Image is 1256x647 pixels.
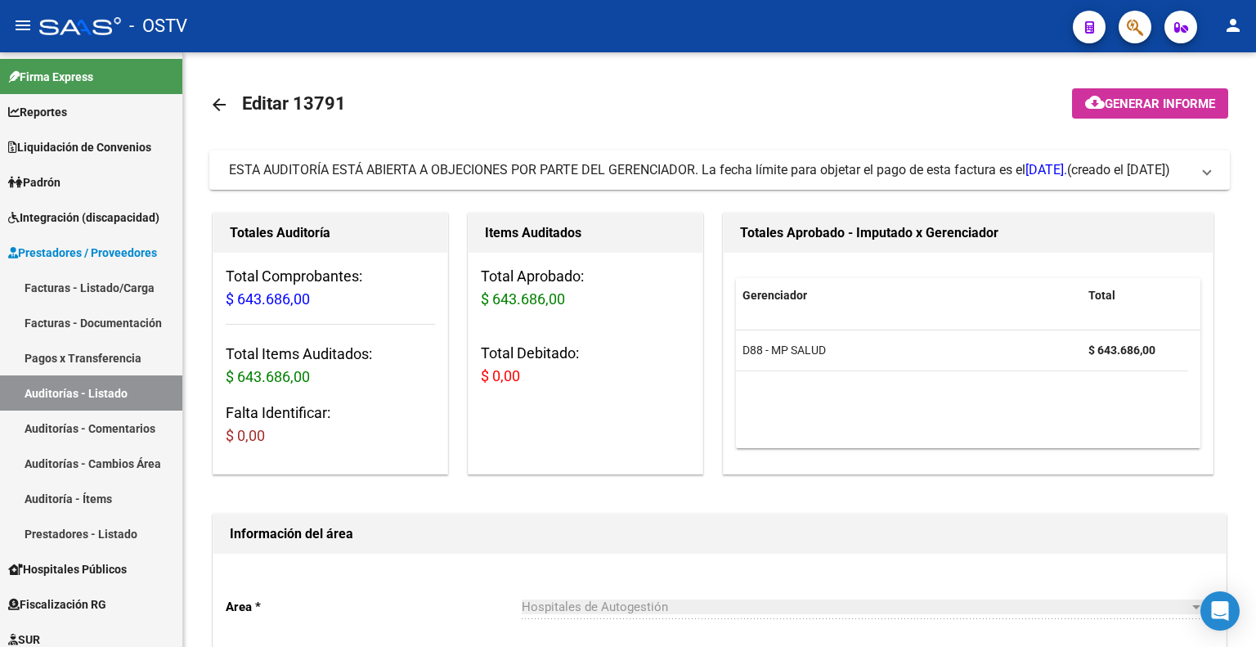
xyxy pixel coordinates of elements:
span: Hospitales de Autogestión [522,600,668,614]
h3: Total Aprobado: [481,265,690,311]
span: Liquidación de Convenios [8,138,151,156]
button: Generar informe [1072,88,1228,119]
span: $ 643.686,00 [481,290,565,308]
strong: $ 643.686,00 [1088,344,1155,357]
span: Padrón [8,173,61,191]
h1: Información del área [230,521,1209,547]
span: Generar informe [1105,97,1215,111]
mat-icon: cloud_download [1085,92,1105,112]
span: Prestadores / Proveedores [8,244,157,262]
h1: Totales Aprobado - Imputado x Gerenciador [740,220,1196,246]
span: Reportes [8,103,67,121]
span: Total [1088,289,1115,302]
span: Editar 13791 [242,93,346,114]
span: Integración (discapacidad) [8,209,159,227]
h3: Falta Identificar: [226,402,435,447]
span: Gerenciador [742,289,807,302]
span: $ 643.686,00 [226,290,310,308]
span: ESTA AUDITORÍA ESTÁ ABIERTA A OBJECIONES POR PARTE DEL GERENCIADOR. La fecha límite para objetar ... [229,162,1067,177]
span: $ 0,00 [481,367,520,384]
h3: Total Items Auditados: [226,343,435,389]
span: $ 643.686,00 [226,368,310,385]
mat-icon: arrow_back [209,95,229,115]
datatable-header-cell: Gerenciador [736,278,1082,313]
span: Fiscalización RG [8,595,106,613]
h1: Items Auditados [485,220,686,246]
datatable-header-cell: Total [1082,278,1188,313]
h3: Total Debitado: [481,342,690,388]
div: Open Intercom Messenger [1200,591,1240,631]
span: Firma Express [8,68,93,86]
mat-icon: menu [13,16,33,35]
mat-icon: person [1223,16,1243,35]
span: - OSTV [129,8,187,44]
span: $ 0,00 [226,427,265,444]
span: (creado el [DATE]) [1067,161,1170,179]
span: D88 - MP SALUD [742,344,826,357]
mat-expansion-panel-header: ESTA AUDITORÍA ESTÁ ABIERTA A OBJECIONES POR PARTE DEL GERENCIADOR. La fecha límite para objetar ... [209,151,1230,190]
h3: Total Comprobantes: [226,265,435,311]
p: Area * [226,598,522,616]
span: [DATE]. [1025,162,1067,177]
span: Hospitales Públicos [8,560,127,578]
h1: Totales Auditoría [230,220,431,246]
